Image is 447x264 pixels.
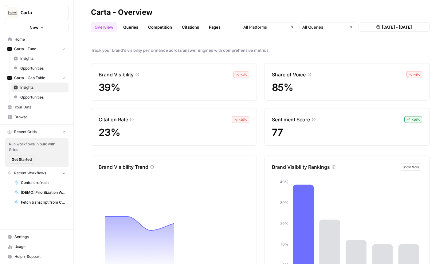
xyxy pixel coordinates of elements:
[7,7,18,18] img: Carta Logo
[21,180,66,185] span: Content refresh
[272,71,306,78] p: Share of Voice
[14,254,66,259] span: Help + Support
[99,126,120,138] span: 23%
[11,92,69,102] a: Opportunities
[12,157,32,162] span: Get Started
[91,22,117,32] a: Overview
[359,22,430,32] button: [DATE] - [DATE]
[5,73,69,83] button: Carta - Cap Table
[14,244,66,250] span: Usage
[5,112,69,122] a: Browse
[99,163,148,171] p: Brand Visibility Trend
[5,232,69,242] a: Settings
[14,129,37,135] span: Recent Grids
[21,10,58,16] span: Carta
[11,63,69,73] a: Opportunities
[21,200,66,205] span: Fetch transcript from Chorus
[9,141,65,152] span: Run workflows in bulk with Grids
[144,22,176,32] a: Competition
[280,221,288,226] tspan: 20%
[20,95,66,100] span: Opportunities
[99,81,120,93] span: 39%
[7,47,12,51] img: c35yeiwf0qjehltklbh57st2xhbo
[7,76,12,80] img: c35yeiwf0qjehltklbh57st2xhbo
[280,180,288,184] tspan: 40%
[5,35,69,44] a: Home
[21,190,66,195] span: [DEMO] Prioritization Workflow for creation
[14,170,46,176] span: Recent Workflows
[414,72,420,77] span: – 4 %
[11,188,69,197] a: [DEMO] Prioritization Workflow for creation
[5,23,69,32] button: New
[14,37,66,42] span: Home
[120,22,142,32] a: Queries
[239,117,247,122] span: – 10 %
[14,75,45,81] span: Carta - Cap Table
[280,242,288,246] tspan: 10%
[91,7,152,17] div: Carta - Overview
[411,117,420,122] span: + 16 %
[280,201,288,205] tspan: 30%
[400,163,422,171] button: Show More
[99,116,128,123] p: Citation Rate
[11,83,69,92] a: Insights
[302,24,347,30] input: All Queries
[5,102,69,112] a: Your Data
[14,46,59,52] span: Carta - Fund Administration
[20,66,66,71] span: Opportunities
[243,24,288,30] input: All Platforms
[241,72,247,77] span: – 1 %
[99,71,134,78] p: Brand Visibility
[272,163,330,171] p: Brand Visibility Rankings
[29,24,38,30] span: New
[5,169,69,178] button: Recent Workflows
[14,104,66,110] span: Your Data
[205,22,224,32] a: Pages
[11,178,69,188] a: Content refresh
[11,197,69,207] a: Fetch transcript from Chorus
[272,116,310,123] p: Sentiment Score
[20,56,66,61] span: Insights
[9,156,34,164] button: Get Started
[5,44,69,54] button: Carta - Fund Administration
[272,81,293,93] span: 85%
[382,24,412,30] span: [DATE] - [DATE]
[5,5,69,20] button: Workspace: Carta
[272,126,283,138] span: 77
[14,114,66,120] span: Browse
[11,54,69,63] a: Insights
[91,47,430,53] span: Track your brand's visibility performance across answer engines with comprehensive metrics.
[14,234,66,240] span: Settings
[5,127,69,136] button: Recent Grids
[5,252,69,262] button: Help + Support
[403,164,419,169] span: Show More
[178,22,203,32] a: Citations
[5,242,69,252] a: Usage
[20,85,66,90] span: Insights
